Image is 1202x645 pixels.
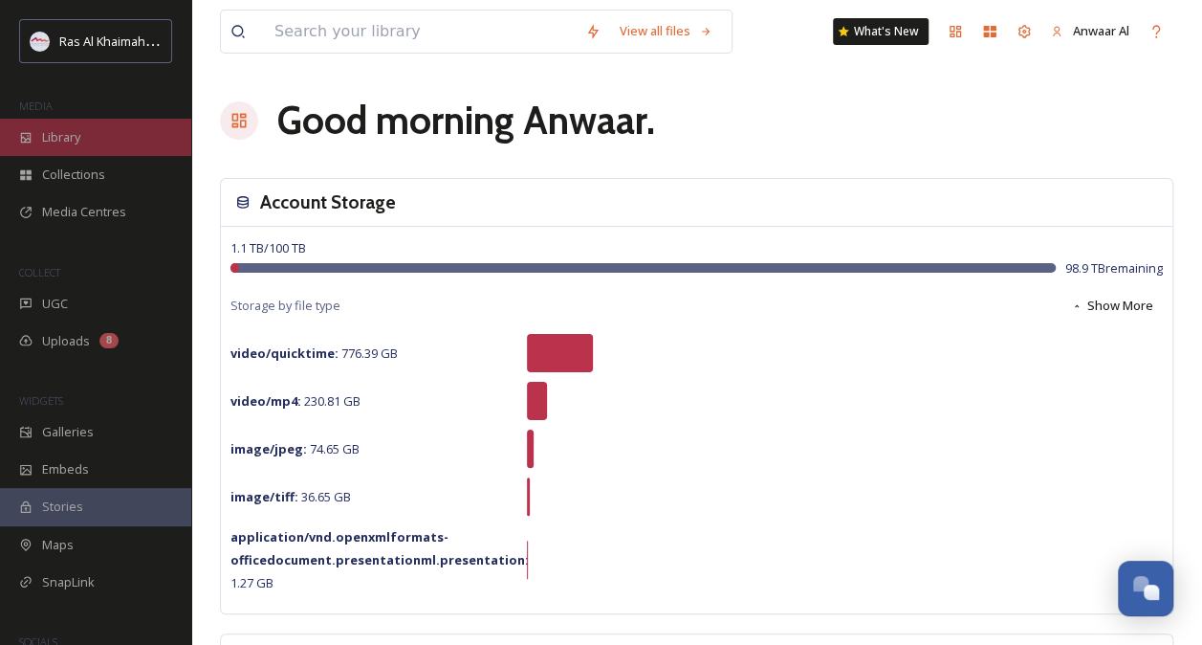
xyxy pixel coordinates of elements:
span: Media Centres [42,203,126,221]
button: Open Chat [1118,561,1173,616]
span: Library [42,128,80,146]
span: 230.81 GB [230,392,361,410]
span: WIDGETS [19,393,63,408]
a: Anwaar Al [1041,12,1139,50]
span: 1.27 GB [230,528,529,591]
span: Maps [42,536,74,554]
img: Logo_RAKTDA_RGB-01.png [31,32,50,51]
strong: image/jpeg : [230,440,307,457]
span: Uploads [42,332,90,350]
span: Anwaar Al [1073,22,1129,39]
span: 36.65 GB [230,488,351,505]
strong: video/quicktime : [230,345,339,362]
a: View all files [610,12,722,50]
span: COLLECT [19,265,60,279]
h3: Account Storage [260,189,396,216]
span: Stories [42,498,83,516]
span: Ras Al Khaimah Tourism Development Authority [59,32,330,50]
span: Galleries [42,423,94,441]
strong: image/tiff : [230,488,298,505]
span: Storage by file type [230,297,340,315]
strong: video/mp4 : [230,392,301,410]
span: Collections [42,166,105,184]
span: Embeds [42,460,89,478]
span: 776.39 GB [230,345,398,362]
span: MEDIA [19,99,53,113]
a: What's New [833,18,929,45]
div: 8 [99,333,119,348]
input: Search your library [265,11,576,53]
span: SnapLink [42,573,95,591]
strong: application/vnd.openxmlformats-officedocument.presentationml.presentation : [230,528,529,568]
h1: Good morning Anwaar . [277,92,655,149]
span: UGC [42,295,68,313]
span: 98.9 TB remaining [1065,259,1163,278]
span: 1.1 TB / 100 TB [230,239,306,256]
span: 74.65 GB [230,440,360,457]
button: Show More [1061,287,1163,324]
